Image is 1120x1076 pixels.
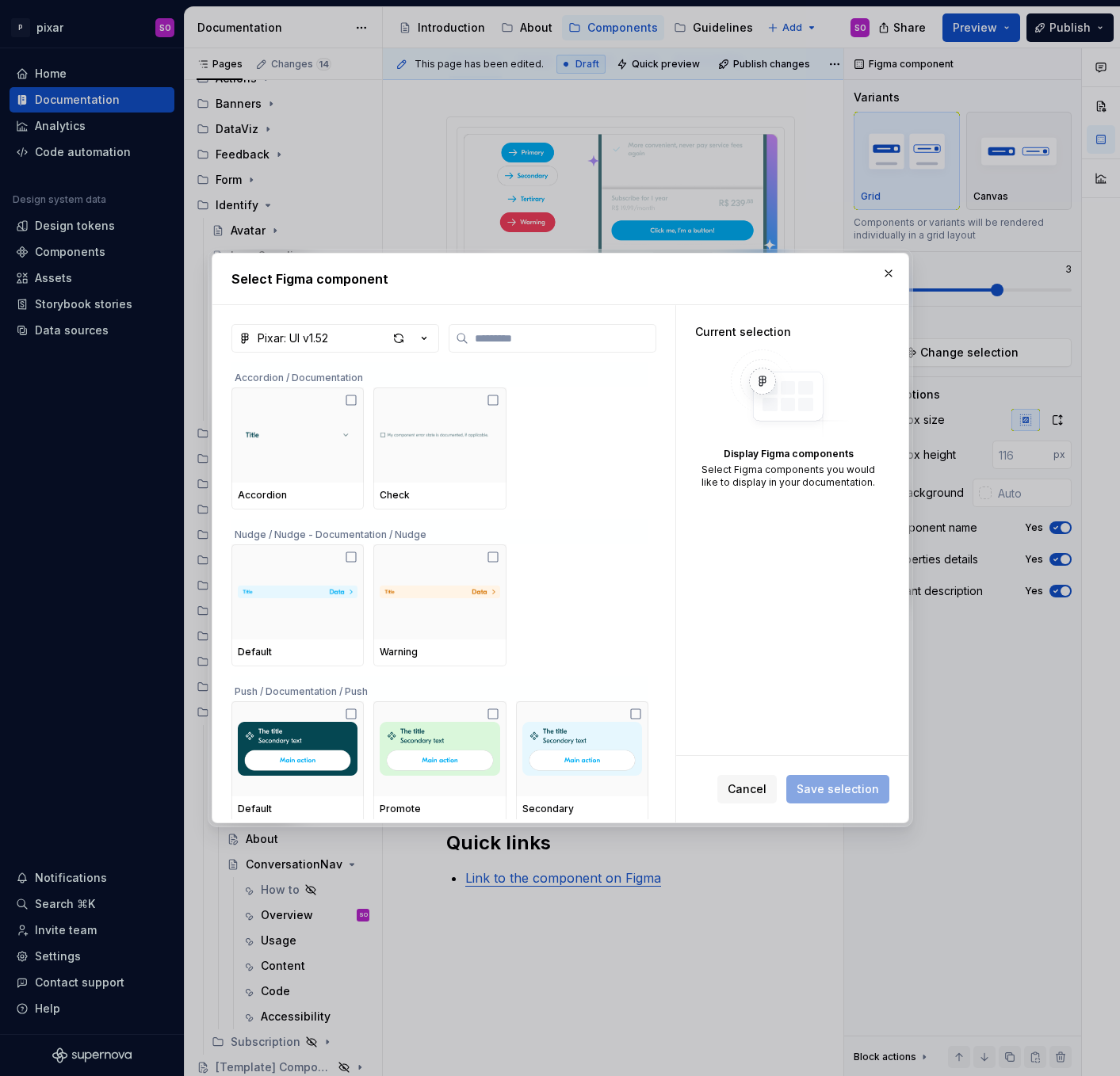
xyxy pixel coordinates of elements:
[380,646,499,658] div: Warning
[238,646,357,658] div: Default
[695,324,881,340] div: Current selection
[522,803,641,815] div: Secondary
[728,781,766,797] span: Cancel
[380,803,499,815] div: Promote
[695,448,881,460] div: Display Figma components
[258,330,328,346] div: Pixar: UI v1.52
[231,519,648,544] div: Nudge / Nudge - Documentation / Nudge
[231,269,889,288] h2: Select Figma component
[717,775,777,803] button: Cancel
[238,489,357,502] div: Accordion
[695,464,881,489] div: Select Figma components you would like to display in your documentation.
[231,324,439,353] button: Pixar: UI v1.52
[238,803,357,815] div: Default
[231,676,648,701] div: Push / Documentation / Push
[231,362,648,387] div: Accordion / Documentation
[380,489,499,502] div: Check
